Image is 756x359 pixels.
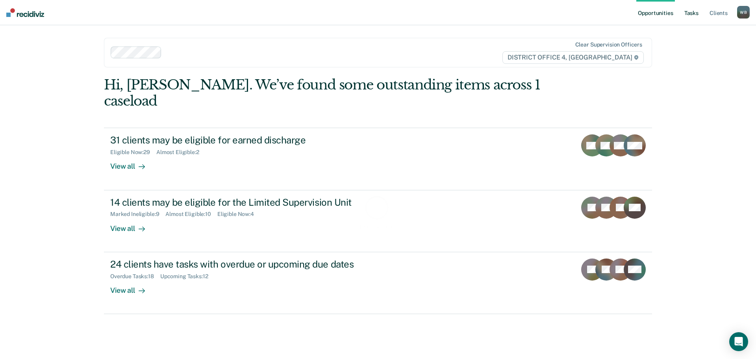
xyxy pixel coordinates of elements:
[737,6,750,19] div: W B
[359,223,397,230] div: Loading data...
[502,51,644,64] span: DISTRICT OFFICE 4, [GEOGRAPHIC_DATA]
[575,41,642,48] div: Clear supervision officers
[729,332,748,351] div: Open Intercom Messenger
[6,8,44,17] img: Recidiviz
[737,6,750,19] button: WB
